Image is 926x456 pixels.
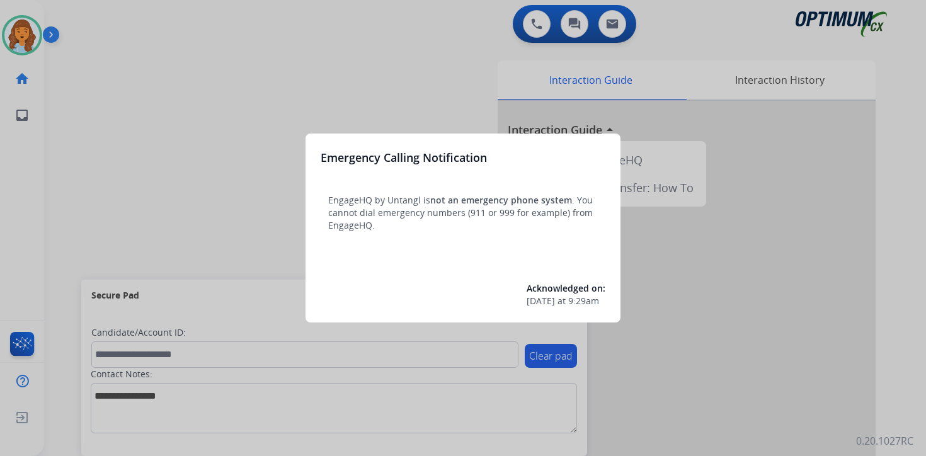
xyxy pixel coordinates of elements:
[321,149,487,166] h3: Emergency Calling Notification
[527,295,605,307] div: at
[568,295,599,307] span: 9:29am
[430,194,572,206] span: not an emergency phone system
[527,295,555,307] span: [DATE]
[856,433,913,448] p: 0.20.1027RC
[328,194,598,232] p: EngageHQ by Untangl is . You cannot dial emergency numbers (911 or 999 for example) from EngageHQ.
[527,282,605,294] span: Acknowledged on:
